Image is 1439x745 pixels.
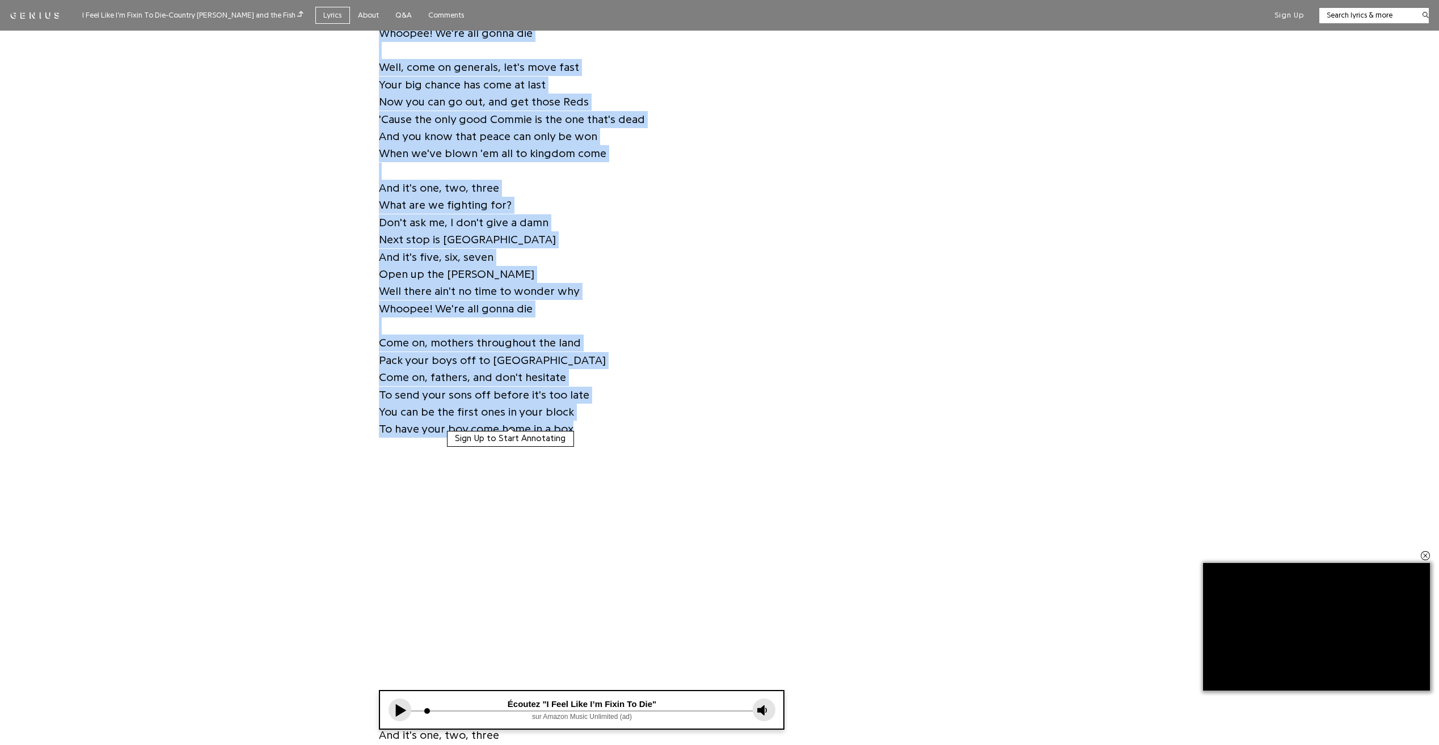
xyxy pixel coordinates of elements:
[445,515,995,657] iframe: Advertisement
[1319,10,1415,21] input: Search lyrics & more
[350,7,387,24] a: About
[380,691,784,729] iframe: Tonefuse player
[315,7,350,24] a: Lyrics
[1275,10,1304,20] button: Sign Up
[420,7,472,24] a: Comments
[890,100,1060,242] iframe: Advertisement
[447,431,574,447] button: Sign Up to Start Annotating
[82,9,303,22] div: I Feel Like I’m Fixin To Die - Country [PERSON_NAME] and the Fish
[387,7,420,24] a: Q&A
